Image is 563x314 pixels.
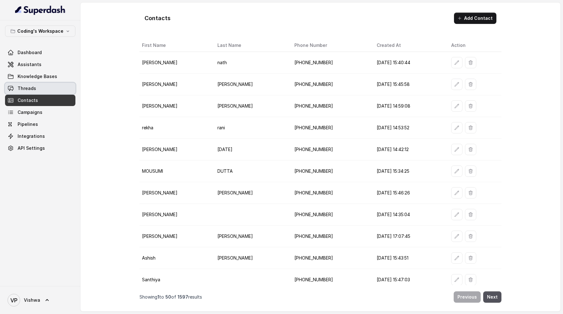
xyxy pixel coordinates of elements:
[5,119,75,130] a: Pipelines
[289,117,372,139] td: [PHONE_NUMBER]
[454,291,481,303] button: Previous
[5,131,75,142] a: Integrations
[139,247,212,269] td: Ashish
[5,95,75,106] a: Contacts
[372,117,446,139] td: [DATE] 14:53:52
[289,52,372,74] td: [PHONE_NUMBER]
[446,39,501,52] th: Action
[18,73,57,80] span: Knowledge Bases
[139,160,212,182] td: MOUSUMI
[212,117,289,139] td: rani
[289,139,372,160] td: [PHONE_NUMBER]
[289,74,372,95] td: [PHONE_NUMBER]
[289,160,372,182] td: [PHONE_NUMBER]
[289,269,372,291] td: [PHONE_NUMBER]
[372,226,446,247] td: [DATE] 17:07:45
[5,47,75,58] a: Dashboard
[5,83,75,94] a: Threads
[139,269,212,291] td: Santhiya
[289,182,372,204] td: [PHONE_NUMBER]
[139,182,212,204] td: [PERSON_NAME]
[5,25,75,37] button: Coding's Workspace
[139,294,202,300] p: Showing to of results
[5,59,75,70] a: Assistants
[18,49,42,56] span: Dashboard
[139,39,212,52] th: First Name
[212,182,289,204] td: [PERSON_NAME]
[372,52,446,74] td: [DATE] 15:40:44
[289,204,372,226] td: [PHONE_NUMBER]
[18,109,42,115] span: Campaigns
[5,107,75,118] a: Campaigns
[15,5,66,15] img: light.svg
[212,39,289,52] th: Last Name
[212,74,289,95] td: [PERSON_NAME]
[372,139,446,160] td: [DATE] 14:42:12
[139,204,212,226] td: [PERSON_NAME]
[372,247,446,269] td: [DATE] 15:43:51
[212,226,289,247] td: [PERSON_NAME]
[178,294,188,300] span: 1597
[165,294,171,300] span: 50
[139,226,212,247] td: [PERSON_NAME]
[372,182,446,204] td: [DATE] 15:46:26
[372,160,446,182] td: [DATE] 15:34:25
[139,139,212,160] td: [PERSON_NAME]
[289,95,372,117] td: [PHONE_NUMBER]
[17,27,63,35] p: Coding's Workspace
[289,226,372,247] td: [PHONE_NUMBER]
[372,39,446,52] th: Created At
[157,294,159,300] span: 1
[18,133,45,139] span: Integrations
[145,13,171,23] h1: Contacts
[5,143,75,154] a: API Settings
[18,85,36,92] span: Threads
[18,145,45,151] span: API Settings
[372,204,446,226] td: [DATE] 14:35:04
[24,297,40,303] span: Vishwa
[212,95,289,117] td: [PERSON_NAME]
[5,71,75,82] a: Knowledge Bases
[212,139,289,160] td: [DATE]
[372,95,446,117] td: [DATE] 14:59:08
[139,288,501,306] nav: Pagination
[139,52,212,74] td: [PERSON_NAME]
[212,247,289,269] td: [PERSON_NAME]
[289,247,372,269] td: [PHONE_NUMBER]
[18,121,38,127] span: Pipelines
[139,74,212,95] td: [PERSON_NAME]
[289,39,372,52] th: Phone Number
[18,61,41,68] span: Assistants
[483,291,501,303] button: Next
[18,97,38,104] span: Contacts
[139,95,212,117] td: [PERSON_NAME]
[212,52,289,74] td: nath
[10,297,18,304] text: VP
[212,160,289,182] td: DUTTA
[454,13,496,24] button: Add Contact
[5,291,75,309] a: Vishwa
[372,269,446,291] td: [DATE] 15:47:03
[139,117,212,139] td: rekha
[372,74,446,95] td: [DATE] 15:45:58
